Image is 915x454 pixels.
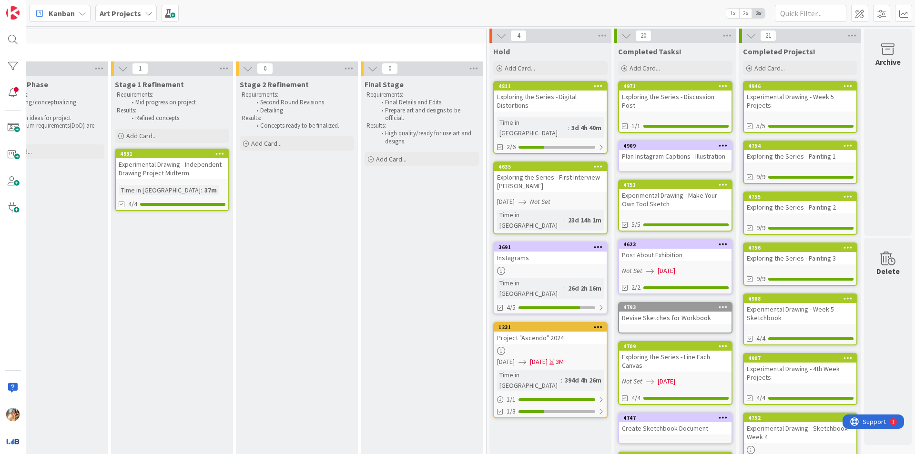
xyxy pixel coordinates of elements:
[382,63,398,74] span: 0
[619,422,732,434] div: Create Sketchbook Document
[619,82,732,91] div: 4971
[619,303,732,312] div: 4793
[748,295,856,302] div: 4908
[744,363,856,383] div: Experimental Drawing - 4th Week Projects
[20,1,43,13] span: Support
[619,141,732,150] div: 4909
[1,122,103,138] li: Minimum requirements(DoD) are met
[376,155,407,163] span: Add Card...
[569,122,604,133] div: 3d 4h 40m
[754,64,785,72] span: Add Card...
[630,64,660,72] span: Add Card...
[494,162,607,192] div: 4635Exploring the Series - First Interview - [PERSON_NAME]
[619,150,732,162] div: Plan Instagram Captions - Illustration
[126,99,228,106] li: Mid progress on project
[1,114,103,122] li: Rough ideas for project
[498,244,607,251] div: 3691
[744,252,856,264] div: Exploring the Series - Painting 3
[619,303,732,324] div: 4793Revise Sketches for Workbook
[497,278,564,299] div: Time in [GEOGRAPHIC_DATA]
[876,265,900,277] div: Delete
[240,80,309,89] span: Stage 2 Refinement
[756,274,765,284] span: 9/9
[530,357,548,367] span: [DATE]
[50,4,52,11] div: 1
[748,414,856,421] div: 4752
[739,9,752,18] span: 2x
[497,197,515,207] span: [DATE]
[128,199,137,209] span: 4/4
[242,91,352,99] p: Requirements:
[744,141,856,162] div: 4754Exploring the Series - Painting 1
[623,304,732,311] div: 4793
[619,181,732,189] div: 4751
[619,312,732,324] div: Revise Sketches for Workbook
[744,192,856,213] div: 4755Exploring the Series - Painting 2
[507,406,516,416] span: 1/3
[119,185,201,195] div: Time in [GEOGRAPHIC_DATA]
[6,408,20,421] img: JF
[744,294,856,324] div: 4908Experimental Drawing - Week 5 Sketchbook
[494,332,607,344] div: Project "Ascendo" 2024
[756,393,765,403] span: 4/4
[493,47,510,56] span: Hold
[497,357,515,367] span: [DATE]
[494,243,607,264] div: 3691Instagrams
[619,351,732,372] div: Exploring the Series - Line Each Canvas
[623,142,732,149] div: 4909
[760,30,776,41] span: 21
[623,83,732,90] div: 4971
[49,8,75,19] span: Kanban
[251,107,353,114] li: Detailing
[561,375,562,385] span: :
[623,343,732,350] div: 4709
[619,342,732,351] div: 4709
[498,83,607,90] div: 4811
[756,223,765,233] span: 9/9
[257,63,273,74] span: 0
[562,375,604,385] div: 394d 4h 26m
[201,185,202,195] span: :
[619,141,732,162] div: 4909Plan Instagram Captions - Illustration
[619,414,732,434] div: 4747Create Sketchbook Document
[116,158,228,179] div: Experimental Drawing - Independent Drawing Project Midterm
[117,91,227,99] p: Requirements:
[494,171,607,192] div: Exploring the Series - First Interview - [PERSON_NAME]
[251,139,282,148] span: Add Card...
[622,266,642,275] i: Not Set
[376,99,478,106] li: Final Details and Edits
[748,83,856,90] div: 4946
[744,414,856,443] div: 4752Experimental Drawing - Sketchbook Week 4
[748,244,856,251] div: 4756
[507,303,516,313] span: 4/5
[726,9,739,18] span: 1x
[494,91,607,111] div: Exploring the Series - Digital Distortions
[497,117,568,138] div: Time in [GEOGRAPHIC_DATA]
[748,142,856,149] div: 4754
[494,162,607,171] div: 4635
[494,393,607,405] div: 1/1
[631,393,640,403] span: 4/4
[744,243,856,264] div: 4756Exploring the Series - Painting 3
[494,243,607,252] div: 3691
[631,220,640,230] span: 5/5
[498,324,607,331] div: 1231
[744,150,856,162] div: Exploring the Series - Painting 1
[566,283,604,293] div: 26d 2h 16m
[116,150,228,158] div: 4931
[376,107,478,122] li: Prepare art and designs to be official.
[117,107,227,114] p: Results:
[619,249,732,261] div: Post About Exhibition
[619,342,732,372] div: 4709Exploring the Series - Line Each Canvas
[744,243,856,252] div: 4756
[494,323,607,332] div: 1231
[366,91,477,99] p: Requirements:
[126,114,228,122] li: Refined concepts.
[744,82,856,91] div: 4946
[756,121,765,131] span: 5/5
[251,99,353,106] li: Second Round Revisions
[251,122,353,130] li: Concepts ready to be finalized.
[494,323,607,344] div: 1231Project "Ascendo" 2024
[116,150,228,179] div: 4931Experimental Drawing - Independent Drawing Project Midterm
[744,354,856,363] div: 4907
